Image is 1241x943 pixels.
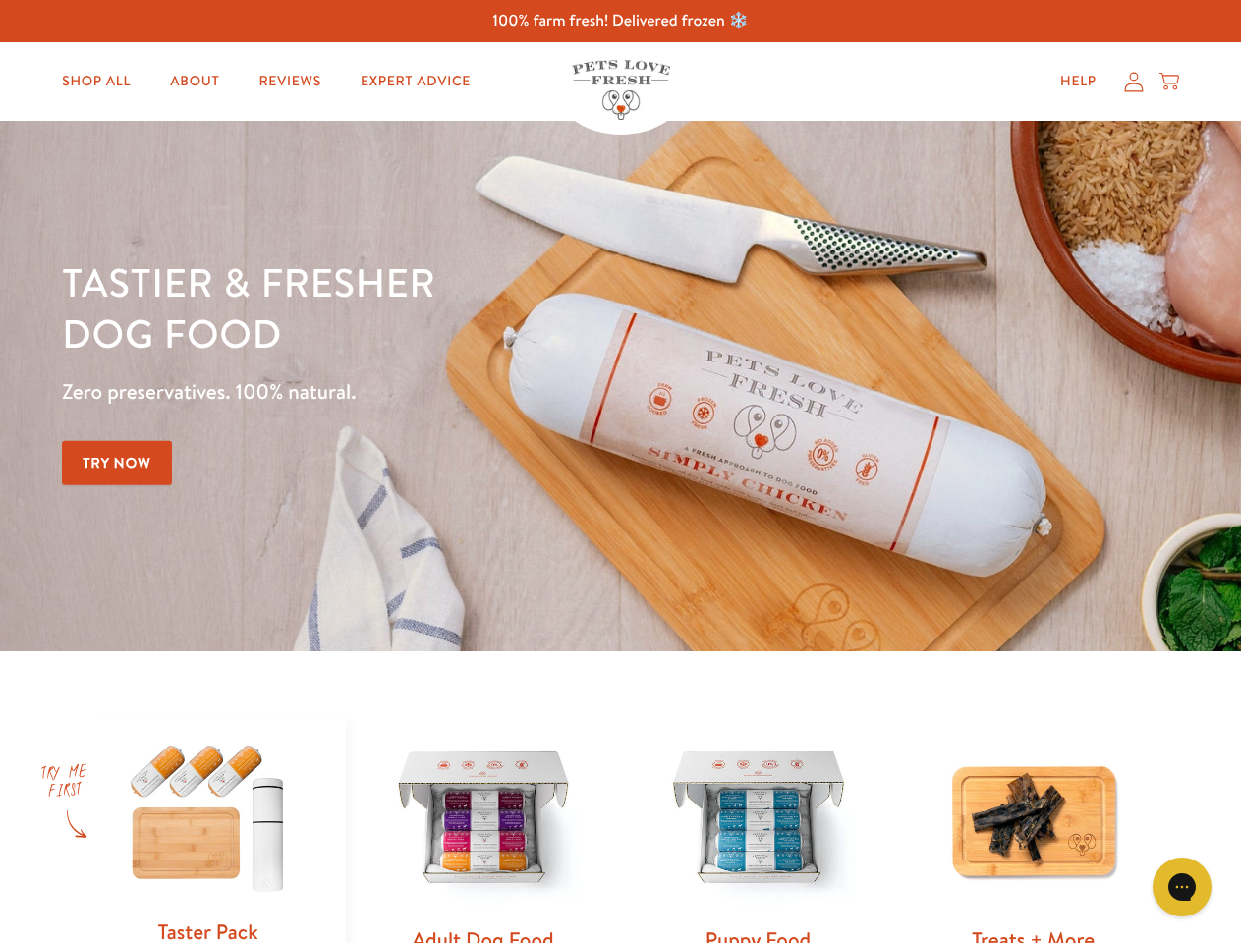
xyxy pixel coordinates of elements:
[243,62,336,101] a: Reviews
[1143,851,1221,923] iframe: Gorgias live chat messenger
[46,62,146,101] a: Shop All
[62,441,172,485] a: Try Now
[345,62,486,101] a: Expert Advice
[572,60,670,120] img: Pets Love Fresh
[1044,62,1112,101] a: Help
[62,256,807,359] h1: Tastier & fresher dog food
[62,374,807,410] p: Zero preservatives. 100% natural.
[154,62,235,101] a: About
